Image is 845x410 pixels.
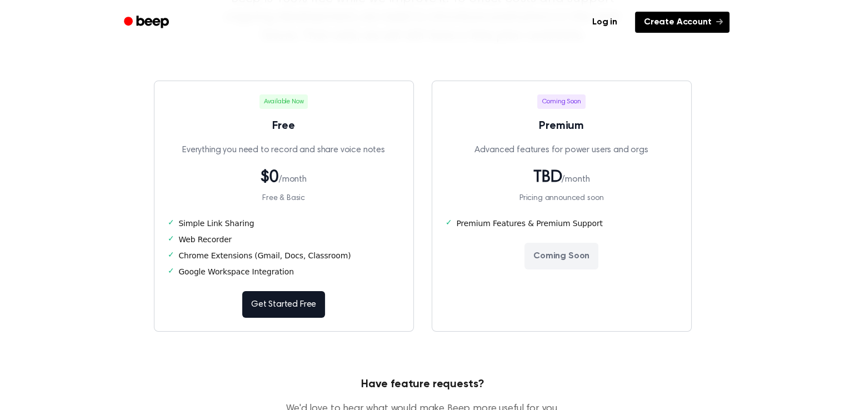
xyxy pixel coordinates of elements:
p: Pricing announced soon [446,193,678,204]
span: /month [562,175,589,184]
li: Simple Link Sharing [168,218,400,229]
span: TBD [533,169,562,186]
li: Web Recorder [168,234,400,246]
p: Advanced features for power users and orgs [446,143,678,157]
li: Google Workspace Integration [168,266,400,278]
p: Everything you need to record and share voice notes [168,143,400,157]
h3: Free [168,118,400,134]
button: Coming Soon [524,243,598,269]
span: /month [279,175,307,184]
span: $0 [261,169,279,186]
li: Premium Features & Premium Support [446,218,678,229]
span: ✓ [168,234,174,246]
p: Free & Basic [168,193,400,204]
a: Beep [116,12,179,33]
a: Log in [581,9,628,35]
a: Get Started Free [242,291,325,318]
span: Available Now [259,94,308,109]
span: ✓ [168,218,174,229]
li: Chrome Extensions (Gmail, Docs, Classroom) [168,250,400,262]
span: ✓ [168,250,174,262]
span: ✓ [446,218,452,229]
h2: Have feature requests? [209,376,636,393]
a: Create Account [635,12,729,33]
span: ✓ [168,266,174,278]
h3: Premium [446,118,678,134]
span: Coming Soon [537,94,585,109]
